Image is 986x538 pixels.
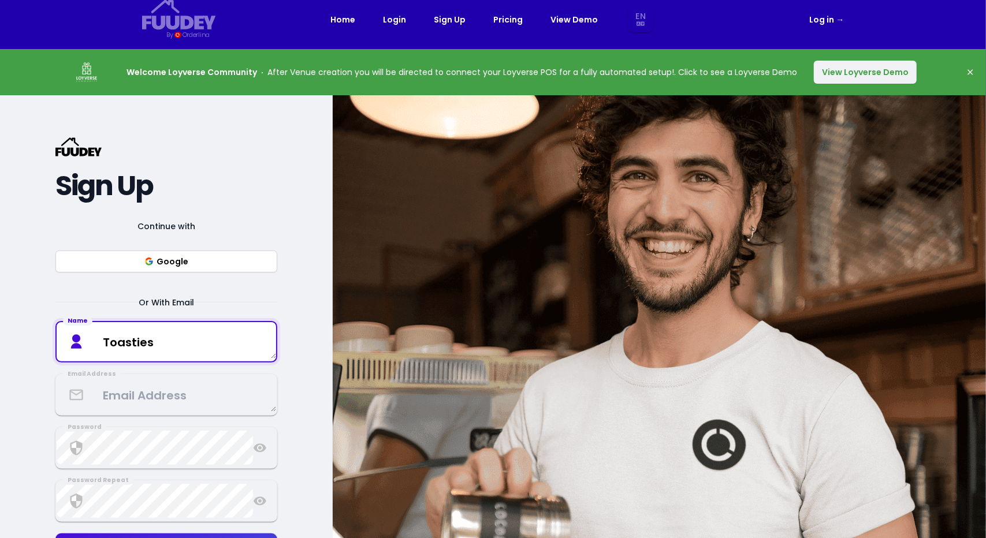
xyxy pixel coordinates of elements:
[55,251,277,272] button: Google
[57,324,276,358] textarea: Toasties
[183,30,210,40] div: Orderlina
[166,30,173,40] div: By
[126,66,257,78] strong: Welcome Loyverse Community
[551,13,598,27] a: View Demo
[331,13,356,27] a: Home
[384,13,407,27] a: Login
[814,61,917,84] button: View Loyverse Demo
[810,13,844,27] a: Log in
[494,13,523,27] a: Pricing
[63,476,133,485] div: Password Repeat
[55,175,277,196] h2: Sign Up
[124,219,209,233] span: Continue with
[126,65,797,79] p: After Venue creation you will be directed to connect your Loyverse POS for a fully automated setu...
[125,296,208,309] span: Or With Email
[836,14,844,25] span: →
[63,423,106,432] div: Password
[63,369,121,379] div: Email Address
[434,13,466,27] a: Sign Up
[63,316,92,326] div: Name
